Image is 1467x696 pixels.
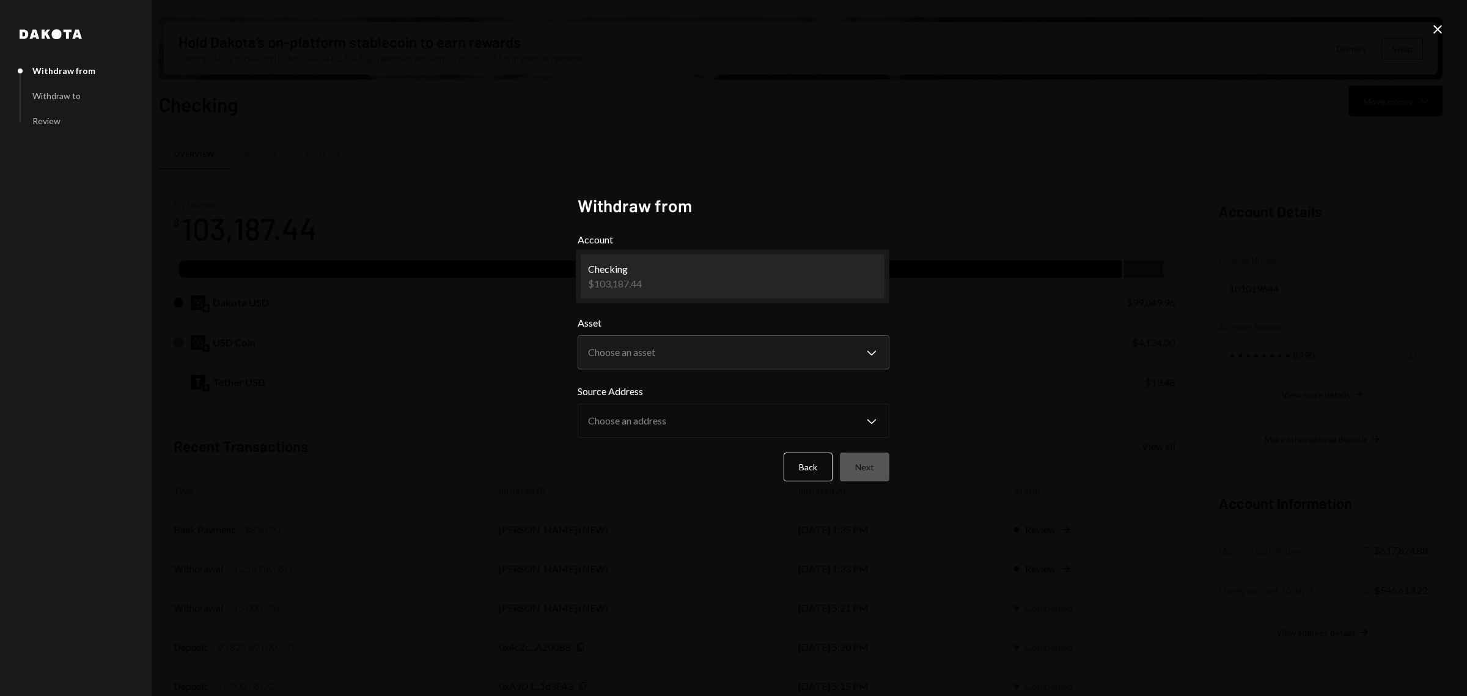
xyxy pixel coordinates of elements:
div: $103,187.44 [588,276,642,291]
div: Withdraw to [32,91,81,101]
button: Back [784,453,833,481]
div: Withdraw from [32,65,95,76]
button: Source Address [578,404,889,438]
button: Asset [578,335,889,369]
label: Account [578,232,889,247]
div: Review [32,116,61,126]
div: Checking [588,262,642,276]
label: Source Address [578,384,889,399]
h2: Withdraw from [578,194,889,218]
label: Asset [578,316,889,330]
